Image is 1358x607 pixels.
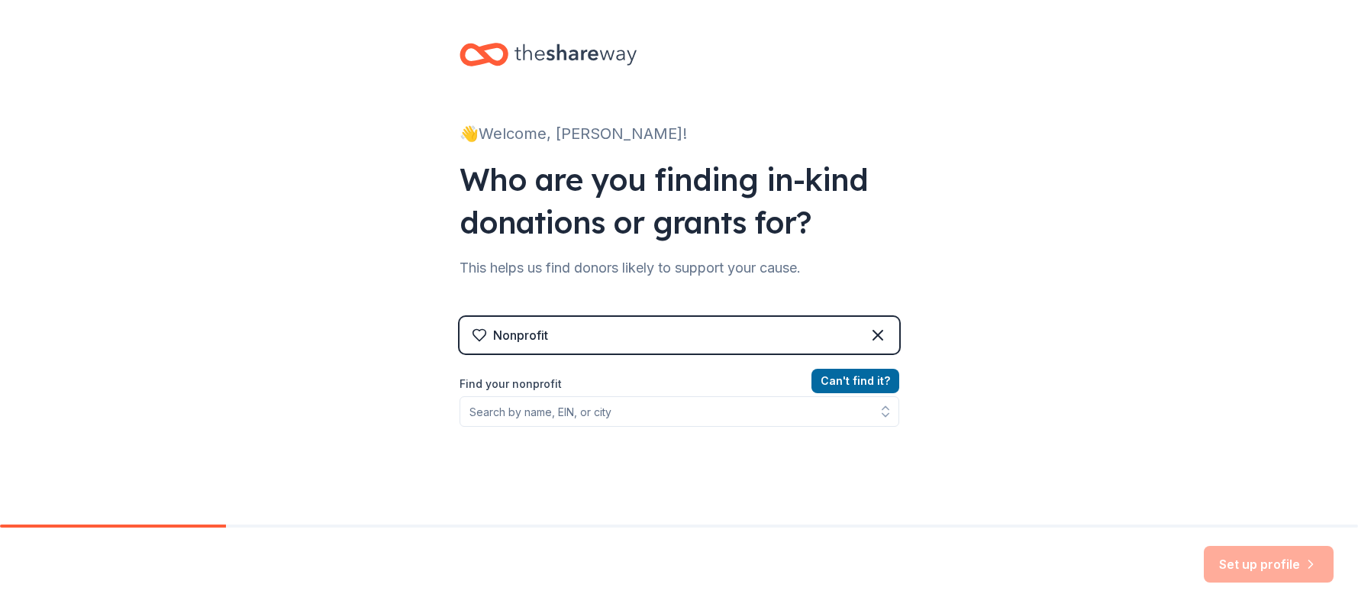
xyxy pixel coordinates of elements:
[460,375,899,393] label: Find your nonprofit
[460,158,899,244] div: Who are you finding in-kind donations or grants for?
[460,256,899,280] div: This helps us find donors likely to support your cause.
[460,121,899,146] div: 👋 Welcome, [PERSON_NAME]!
[460,396,899,427] input: Search by name, EIN, or city
[811,369,899,393] button: Can't find it?
[493,326,548,344] div: Nonprofit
